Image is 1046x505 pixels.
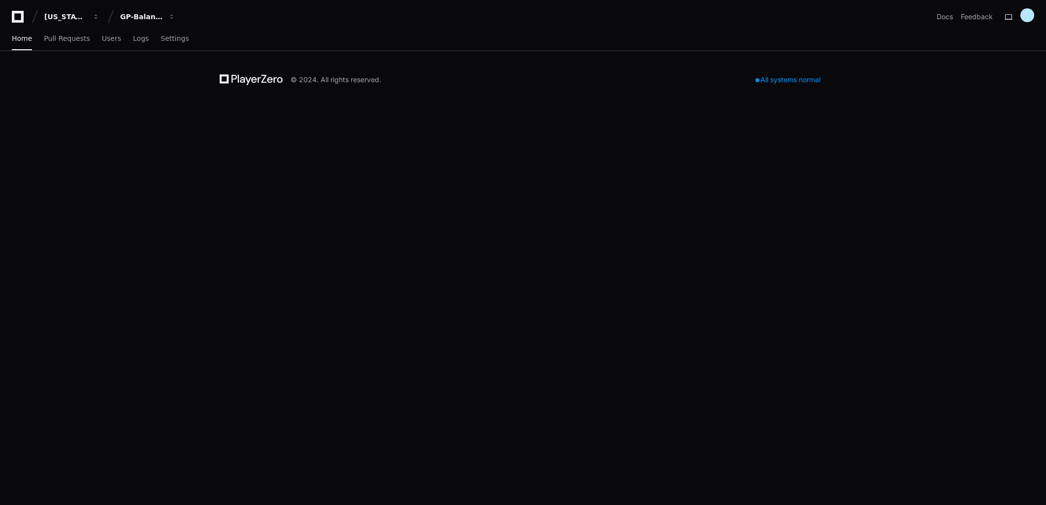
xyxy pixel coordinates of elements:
span: Pull Requests [44,35,90,41]
span: Home [12,35,32,41]
span: Logs [133,35,149,41]
button: GP-Balancing [116,8,179,26]
div: GP-Balancing [120,12,163,22]
div: © 2024. All rights reserved. [291,75,381,85]
a: Logs [133,28,149,50]
a: Home [12,28,32,50]
a: Settings [161,28,189,50]
span: Users [102,35,121,41]
a: Users [102,28,121,50]
button: [US_STATE] Pacific [40,8,103,26]
a: Pull Requests [44,28,90,50]
div: [US_STATE] Pacific [44,12,87,22]
a: Docs [937,12,953,22]
div: All systems normal [750,73,826,87]
button: Feedback [961,12,993,22]
span: Settings [161,35,189,41]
